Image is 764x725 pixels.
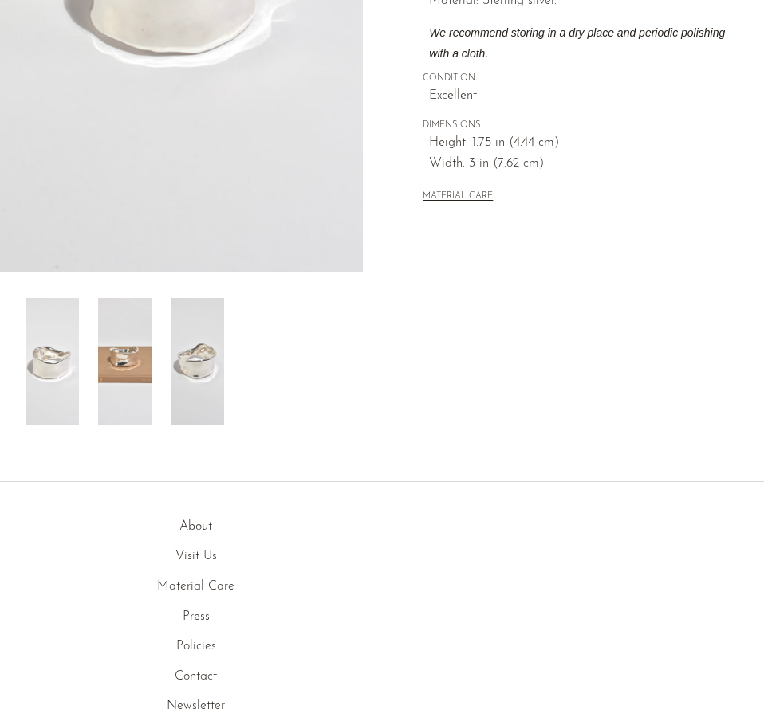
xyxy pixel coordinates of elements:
img: Organic Cuff Bracelet [26,298,79,425]
a: Newsletter [167,700,225,712]
a: About [179,520,212,533]
span: DIMENSIONS [423,119,745,133]
a: Press [183,610,210,623]
i: We recommend storing in a dry place and periodic polishing with a cloth. [429,26,725,60]
img: Organic Cuff Bracelet [98,298,152,425]
span: Width: 3 in (7.62 cm) [429,154,745,174]
a: Policies [176,640,216,652]
span: CONDITION [423,72,745,86]
span: Excellent. [429,86,745,107]
a: Visit Us [175,550,217,562]
ul: Quick links [19,517,372,717]
button: MATERIAL CARE [423,191,493,203]
a: Contact [175,670,217,683]
img: Organic Cuff Bracelet [171,298,224,425]
a: Material Care [157,580,234,593]
span: Height: 1.75 in (4.44 cm) [429,133,745,154]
